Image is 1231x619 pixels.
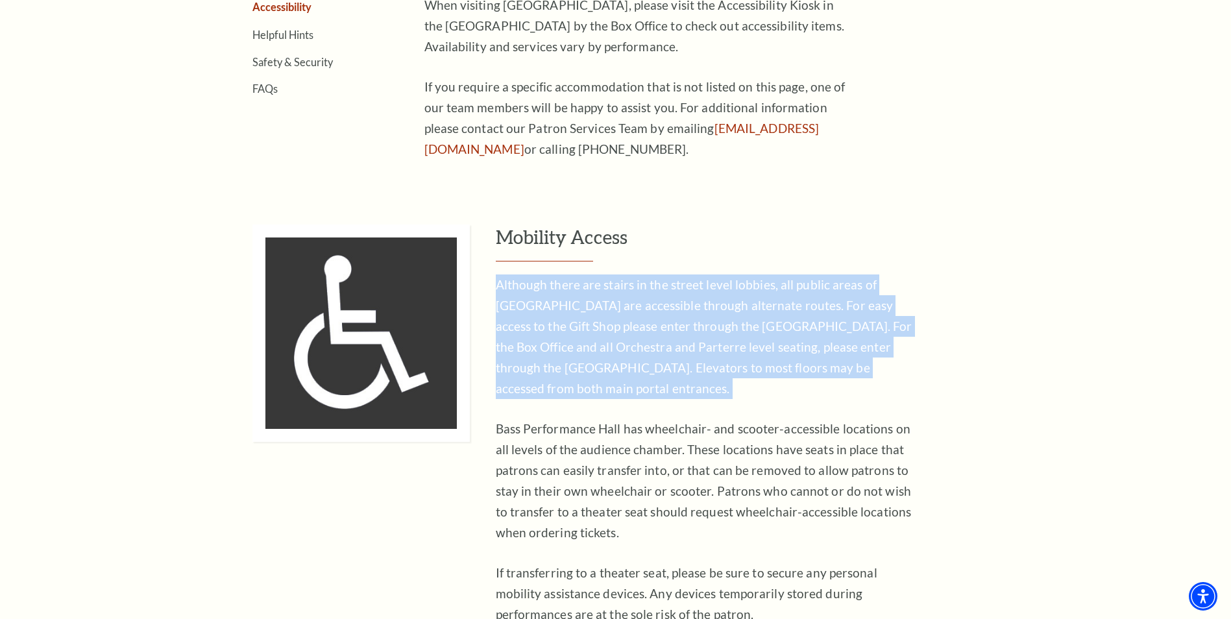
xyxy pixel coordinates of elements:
p: Although there are stairs in the street level lobbies, all public areas of [GEOGRAPHIC_DATA] are ... [496,274,918,399]
h3: Mobility Access [496,225,1018,261]
a: Safety & Security [252,56,333,68]
img: Mobility Access [252,225,470,442]
a: FAQs [252,82,278,95]
p: Bass Performance Hall has wheelchair- and scooter-accessible locations on all levels of the audie... [496,419,918,543]
a: Accessibility [252,1,311,13]
p: If you require a specific accommodation that is not listed on this page, one of our team members ... [424,77,846,160]
div: Accessibility Menu [1189,582,1217,611]
a: Helpful Hints [252,29,313,41]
